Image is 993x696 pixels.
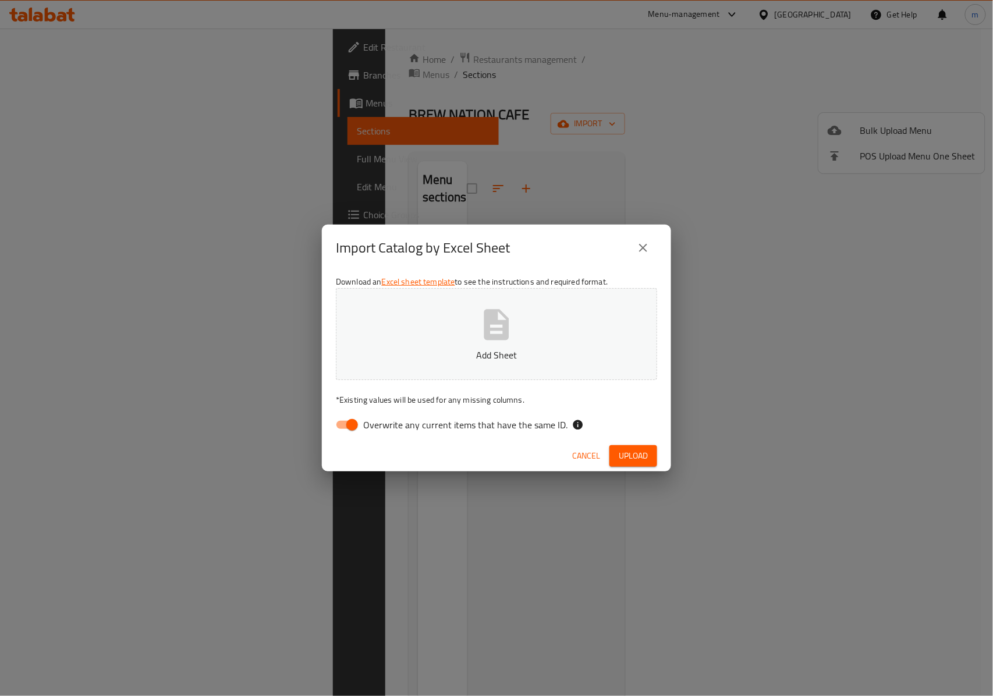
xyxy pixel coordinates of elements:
p: Add Sheet [354,348,639,362]
span: Upload [619,449,648,463]
button: Cancel [568,445,605,467]
button: close [629,234,657,262]
span: Cancel [572,449,600,463]
span: Overwrite any current items that have the same ID. [363,418,568,432]
h2: Import Catalog by Excel Sheet [336,239,510,257]
a: Excel sheet template [382,274,455,289]
button: Upload [609,445,657,467]
button: Add Sheet [336,288,657,380]
p: Existing values will be used for any missing columns. [336,394,657,406]
svg: If the overwrite option isn't selected, then the items that match an existing ID will be ignored ... [572,419,584,431]
div: Download an to see the instructions and required format. [322,271,671,440]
